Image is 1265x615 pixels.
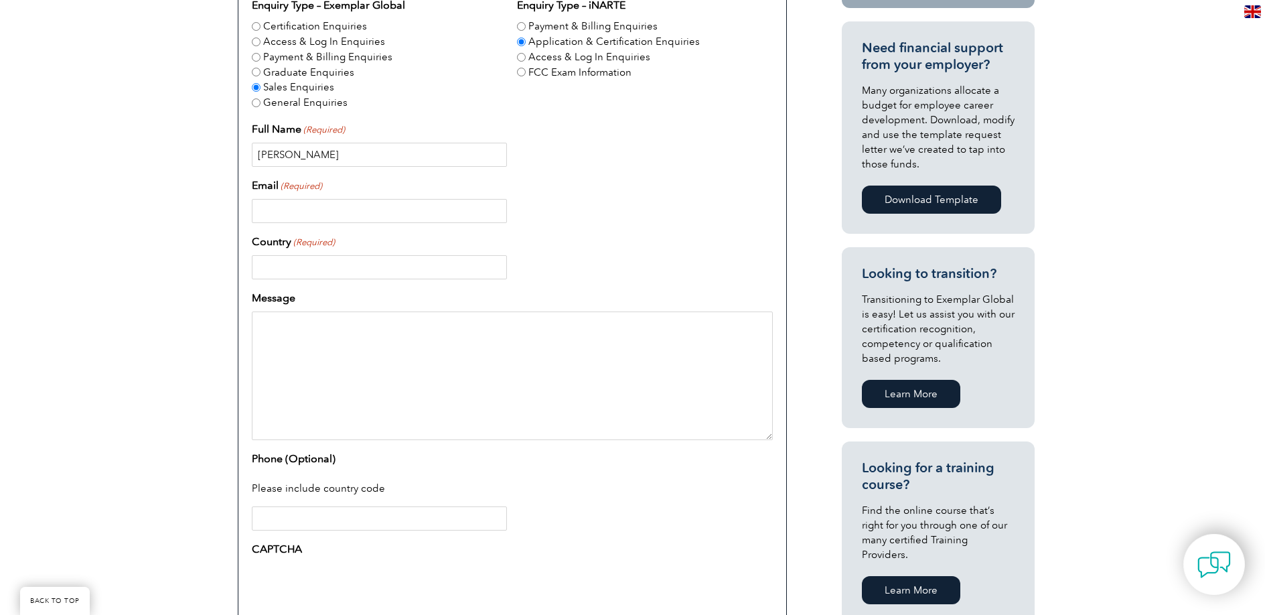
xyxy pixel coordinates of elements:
label: Access & Log In Enquiries [263,34,385,50]
span: (Required) [292,236,335,249]
label: Access & Log In Enquiries [528,50,650,65]
span: (Required) [279,180,322,193]
a: Download Template [862,186,1001,214]
label: Certification Enquiries [263,19,367,34]
span: (Required) [302,123,345,137]
label: General Enquiries [263,95,348,111]
label: Country [252,234,335,250]
label: Graduate Enquiries [263,65,354,80]
iframe: To enrich screen reader interactions, please activate Accessibility in Grammarly extension settings [252,563,455,615]
label: FCC Exam Information [528,65,631,80]
img: contact-chat.png [1197,548,1231,582]
label: Full Name [252,121,345,137]
p: Transitioning to Exemplar Global is easy! Let us assist you with our certification recognition, c... [862,292,1015,366]
img: en [1244,5,1261,18]
a: BACK TO TOP [20,587,90,615]
a: Learn More [862,380,960,408]
label: Message [252,290,295,306]
label: Phone (Optional) [252,451,336,467]
h3: Looking to transition? [862,265,1015,282]
a: Learn More [862,576,960,604]
label: Sales Enquiries [263,80,334,95]
div: Please include country code [252,472,773,507]
h3: Looking for a training course? [862,460,1015,493]
label: Payment & Billing Enquiries [263,50,392,65]
label: Application & Certification Enquiries [528,34,700,50]
label: Payment & Billing Enquiries [528,19,658,34]
label: Email [252,178,322,194]
h3: Need financial support from your employer? [862,40,1015,73]
label: CAPTCHA [252,541,302,557]
p: Many organizations allocate a budget for employee career development. Download, modify and use th... [862,83,1015,172]
p: Find the online course that’s right for you through one of our many certified Training Providers. [862,503,1015,562]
